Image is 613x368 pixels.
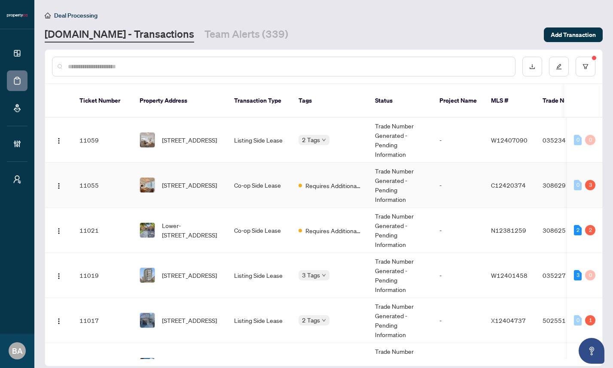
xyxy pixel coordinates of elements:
[433,253,484,298] td: -
[536,253,596,298] td: 035227
[433,118,484,163] td: -
[162,135,217,145] span: [STREET_ADDRESS]
[574,270,582,280] div: 3
[433,208,484,253] td: -
[162,221,220,240] span: Lower-[STREET_ADDRESS]
[305,181,361,190] span: Requires Additional Docs
[73,84,133,118] th: Ticket Number
[574,135,582,145] div: 0
[574,225,582,235] div: 2
[55,273,62,280] img: Logo
[556,64,562,70] span: edit
[368,208,433,253] td: Trade Number Generated - Pending Information
[368,84,433,118] th: Status
[574,180,582,190] div: 0
[140,133,155,147] img: thumbnail-img
[162,316,217,325] span: [STREET_ADDRESS]
[322,318,326,322] span: down
[302,135,320,145] span: 2 Tags
[52,178,66,192] button: Logo
[55,182,62,189] img: Logo
[579,338,604,364] button: Open asap
[227,163,292,208] td: Co-op Side Lease
[549,57,569,76] button: edit
[162,271,217,280] span: [STREET_ADDRESS]
[529,64,535,70] span: download
[52,313,66,327] button: Logo
[162,180,217,190] span: [STREET_ADDRESS]
[227,84,292,118] th: Transaction Type
[227,253,292,298] td: Listing Side Lease
[302,315,320,325] span: 2 Tags
[52,223,66,237] button: Logo
[368,118,433,163] td: Trade Number Generated - Pending Information
[52,133,66,147] button: Logo
[544,27,603,42] button: Add Transaction
[491,226,526,234] span: N12381259
[574,315,582,325] div: 0
[73,208,133,253] td: 11021
[491,136,528,144] span: W12407090
[585,180,595,190] div: 3
[52,268,66,282] button: Logo
[322,273,326,277] span: down
[536,298,596,343] td: 502551
[585,315,595,325] div: 1
[73,163,133,208] td: 11055
[536,84,596,118] th: Trade Number
[368,298,433,343] td: Trade Number Generated - Pending Information
[491,271,528,279] span: W12401458
[140,178,155,192] img: thumbnail-img
[73,298,133,343] td: 11017
[576,57,595,76] button: filter
[227,208,292,253] td: Co-op Side Lease
[305,226,361,235] span: Requires Additional Docs
[491,181,526,189] span: C12420374
[368,253,433,298] td: Trade Number Generated - Pending Information
[585,270,595,280] div: 0
[73,118,133,163] td: 11059
[292,84,368,118] th: Tags
[302,270,320,280] span: 3 Tags
[551,28,596,42] span: Add Transaction
[45,12,51,18] span: home
[12,345,23,357] span: BA
[491,316,526,324] span: X12404737
[13,175,21,184] span: user-switch
[536,208,596,253] td: 308625
[433,298,484,343] td: -
[73,253,133,298] td: 11019
[7,13,27,18] img: logo
[54,12,98,19] span: Deal Processing
[140,268,155,283] img: thumbnail-img
[536,163,596,208] td: 308629
[204,27,288,43] a: Team Alerts (339)
[484,84,536,118] th: MLS #
[585,225,595,235] div: 2
[140,313,155,328] img: thumbnail-img
[133,84,227,118] th: Property Address
[227,118,292,163] td: Listing Side Lease
[227,298,292,343] td: Listing Side Lease
[55,137,62,144] img: Logo
[536,118,596,163] td: 035234
[322,138,326,142] span: down
[140,223,155,237] img: thumbnail-img
[583,64,589,70] span: filter
[55,318,62,325] img: Logo
[45,27,194,43] a: [DOMAIN_NAME] - Transactions
[368,163,433,208] td: Trade Number Generated - Pending Information
[585,135,595,145] div: 0
[55,228,62,234] img: Logo
[433,163,484,208] td: -
[433,84,484,118] th: Project Name
[522,57,542,76] button: download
